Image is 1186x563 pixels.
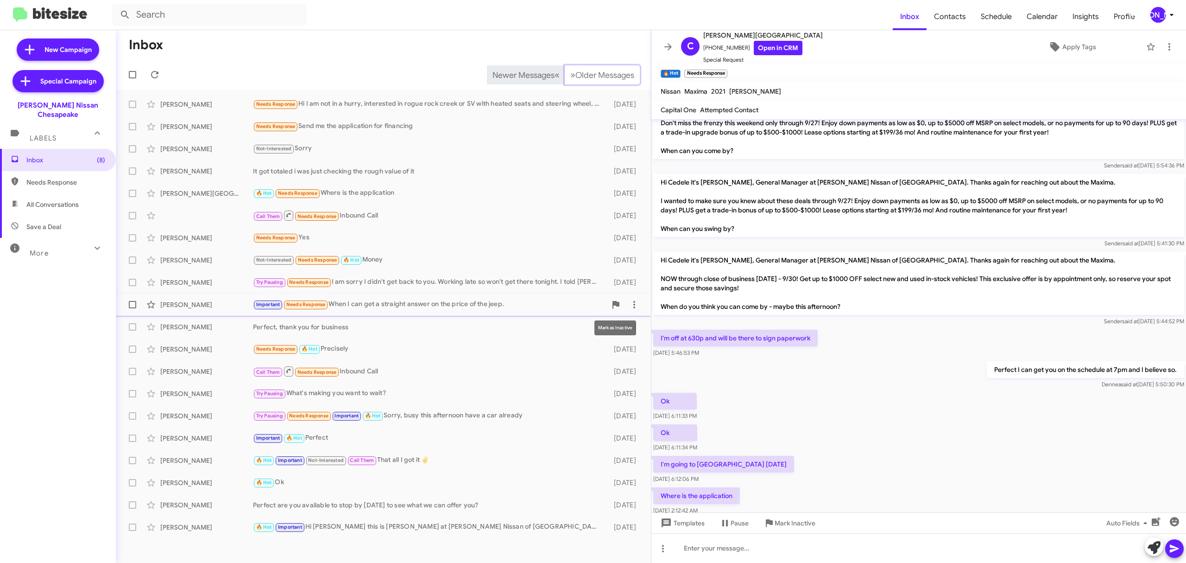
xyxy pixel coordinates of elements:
span: Maxima [684,87,707,96]
div: [DATE] [604,189,643,198]
span: Needs Response [297,369,337,375]
span: Needs Response [278,190,317,196]
span: 🔥 Hot [286,435,302,441]
span: Needs Response [298,257,337,263]
div: [DATE] [604,233,643,243]
span: Needs Response [289,279,328,285]
div: [DATE] [604,122,643,131]
div: [DATE] [604,144,643,154]
div: Precisely [253,344,604,354]
div: Hi [PERSON_NAME] this is [PERSON_NAME] at [PERSON_NAME] Nissan of [GEOGRAPHIC_DATA]. Just wanted ... [253,522,604,532]
div: [PERSON_NAME] [160,278,253,287]
a: Insights [1065,3,1106,30]
span: Try Pausing [256,390,283,397]
small: 🔥 Hot [661,70,681,78]
button: Apply Tags [1002,38,1142,55]
div: Sorry [253,143,604,154]
span: Important [256,435,280,441]
div: Perfect [253,433,604,443]
div: Sorry, busy this afternoon have a car already [253,410,604,421]
div: Ok [253,477,604,488]
span: » [570,69,575,81]
p: Ok [653,393,697,409]
div: [PERSON_NAME] [160,322,253,332]
p: I'm off at 630p and will be there to sign paperwork [653,330,818,346]
span: Call Them [350,457,374,463]
span: [DATE] 6:11:34 PM [653,444,697,451]
p: Hi Cedele it's [PERSON_NAME], General Manager at [PERSON_NAME] Nissan of [GEOGRAPHIC_DATA]. Thank... [653,96,1184,159]
div: [DATE] [604,500,643,510]
div: [PERSON_NAME] [160,300,253,309]
span: said at [1121,381,1137,388]
div: [PERSON_NAME] [160,122,253,131]
a: Contacts [927,3,973,30]
div: What's making you want to wait? [253,388,604,399]
span: 🔥 Hot [256,480,272,486]
span: Needs Response [26,178,105,187]
div: [PERSON_NAME] [160,144,253,154]
div: [DATE] [604,211,643,220]
span: Schedule [973,3,1019,30]
span: Needs Response [256,101,296,107]
span: said at [1122,162,1138,169]
span: Capital One [661,106,696,114]
div: Inbound Call [253,365,604,377]
span: 🔥 Hot [302,346,317,352]
span: Needs Response [256,235,296,241]
small: Needs Response [684,70,727,78]
button: Next [565,65,640,84]
span: Inbox [26,155,105,165]
div: Hi I am not in a hurry, interested in rogue rock creek or SV with heated seats and steering wheel... [253,99,604,109]
input: Search [112,4,307,26]
div: When I can get a straight answer on the price of the jeep. [253,299,606,310]
div: Money [253,255,604,265]
span: Important [278,457,302,463]
span: Important [256,301,280,307]
span: Not-Interested [308,457,344,463]
span: Needs Response [289,413,328,419]
div: [PERSON_NAME] [160,367,253,376]
span: Try Pausing [256,413,283,419]
div: [PERSON_NAME] [160,523,253,532]
a: Open in CRM [754,41,802,55]
span: « [555,69,560,81]
h1: Inbox [129,38,163,52]
a: Special Campaign [13,70,104,92]
span: All Conversations [26,200,79,209]
span: Not-Interested [256,257,292,263]
nav: Page navigation example [487,65,640,84]
div: Yes [253,232,604,243]
button: Mark Inactive [756,515,823,531]
div: [DATE] [604,411,643,421]
div: [DATE] [604,367,643,376]
span: Labels [30,134,57,142]
a: Calendar [1019,3,1065,30]
a: Profile [1106,3,1142,30]
div: It got totaled i was just checking the rough value of it [253,166,604,176]
div: [PERSON_NAME] [160,100,253,109]
span: New Campaign [44,45,92,54]
span: Call Them [256,369,280,375]
span: More [30,249,49,257]
span: Important [278,524,302,530]
div: [DATE] [604,478,643,487]
span: Important [334,413,359,419]
div: [DATE] [604,278,643,287]
span: Nissan [661,87,681,96]
div: [DATE] [604,456,643,465]
span: Inbox [893,3,927,30]
div: [PERSON_NAME] [160,233,253,243]
button: [PERSON_NAME] [1142,7,1176,23]
span: [DATE] 6:11:33 PM [653,412,697,419]
span: Mark Inactive [775,515,815,531]
div: [PERSON_NAME] [160,434,253,443]
span: [DATE] 6:12:06 PM [653,475,699,482]
div: [PERSON_NAME] [1150,7,1166,23]
div: [DATE] [604,166,643,176]
span: said at [1123,240,1139,247]
div: Perfect are you available to stop by [DATE] to see what we can offer you? [253,500,604,510]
